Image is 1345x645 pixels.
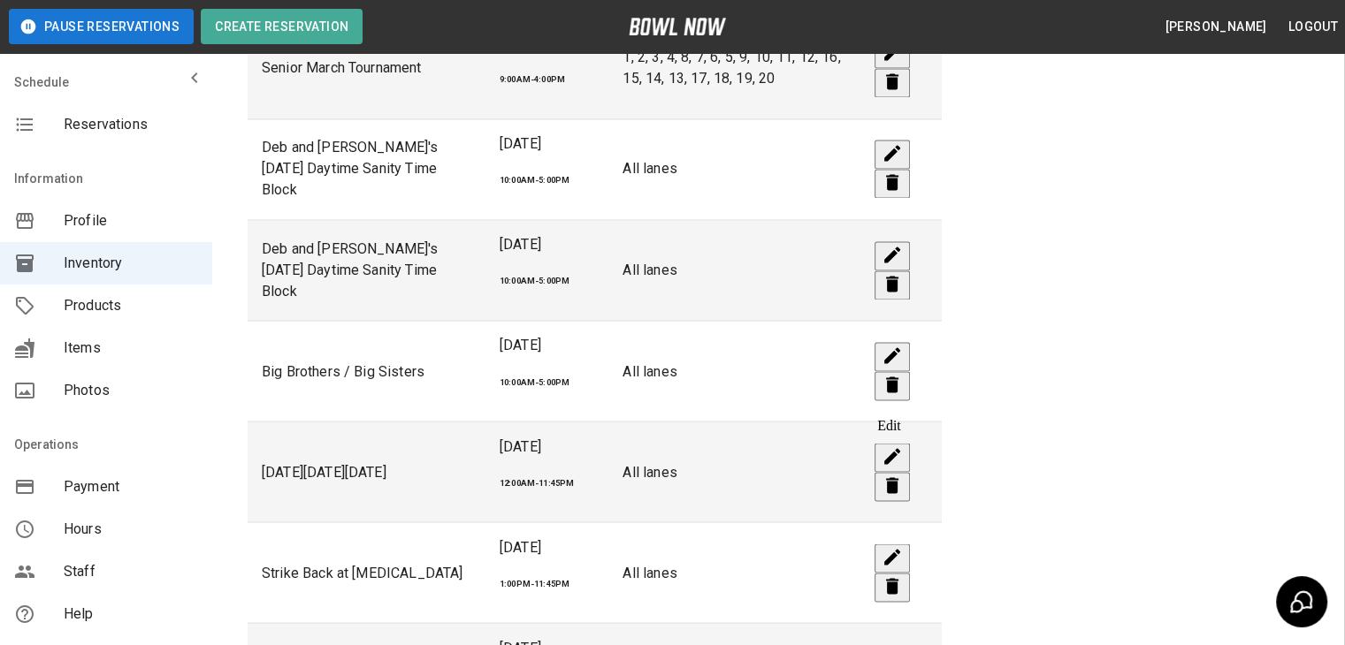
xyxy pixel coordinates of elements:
button: Create Reservation [201,9,363,44]
span: Payment [64,476,198,497]
button: edit [875,140,910,169]
span: Hours [64,519,198,540]
p: All lanes [623,260,846,281]
p: All lanes [623,360,846,382]
button: [PERSON_NAME] [1158,11,1273,43]
button: Pause Reservations [9,9,194,44]
p: Senior March Tournament [262,57,471,79]
h6: 10:00AM-5:00PM [500,174,594,186]
img: logo [629,18,726,35]
button: remove [875,169,910,198]
button: remove [875,68,910,97]
p: Strike Back at [MEDICAL_DATA] [262,562,471,583]
h6: 10:00AM-5:00PM [500,275,594,286]
p: [DATE] [500,234,594,255]
h6: 10:00AM-5:00PM [500,376,594,387]
p: Big Brothers / Big Sisters [262,360,471,382]
button: remove [875,270,910,300]
p: [DATE] [500,133,594,155]
button: edit [875,241,910,270]
h6: 9:00AM-4:00PM [500,73,594,85]
p: [DATE] [500,436,594,457]
span: Products [64,295,198,316]
button: edit [875,543,910,573]
p: [DATE] [500,536,594,558]
span: Reservations [64,114,198,135]
p: [DATE] [500,335,594,356]
h6: 1:00PM-11:45PM [500,577,594,588]
p: [DATE][DATE][DATE] [262,461,471,482]
p: 1, 2, 3, 4, 8, 7, 6, 5, 9, 10, 11, 12, 16, 15, 14, 13, 17, 18, 19, 20 [623,47,846,89]
p: Deb and [PERSON_NAME]'s [DATE] Daytime Sanity Time Block [262,239,471,302]
p: All lanes [623,562,846,583]
button: Logout [1281,11,1345,43]
button: edit [875,39,910,68]
p: All lanes [623,158,846,179]
h6: 12:00AM-11:45PM [500,476,594,488]
p: All lanes [623,461,846,482]
button: edit [875,443,910,472]
span: Help [64,603,198,625]
button: remove [875,573,910,602]
span: Inventory [64,253,198,274]
button: remove [875,472,910,501]
span: Photos [64,380,198,401]
span: Profile [64,210,198,231]
p: Deb and [PERSON_NAME]'s [DATE] Daytime Sanity Time Block [262,137,471,201]
span: Staff [64,561,198,582]
button: edit [875,342,910,371]
div: Edit [877,418,901,434]
span: Items [64,338,198,359]
button: remove [875,371,910,400]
